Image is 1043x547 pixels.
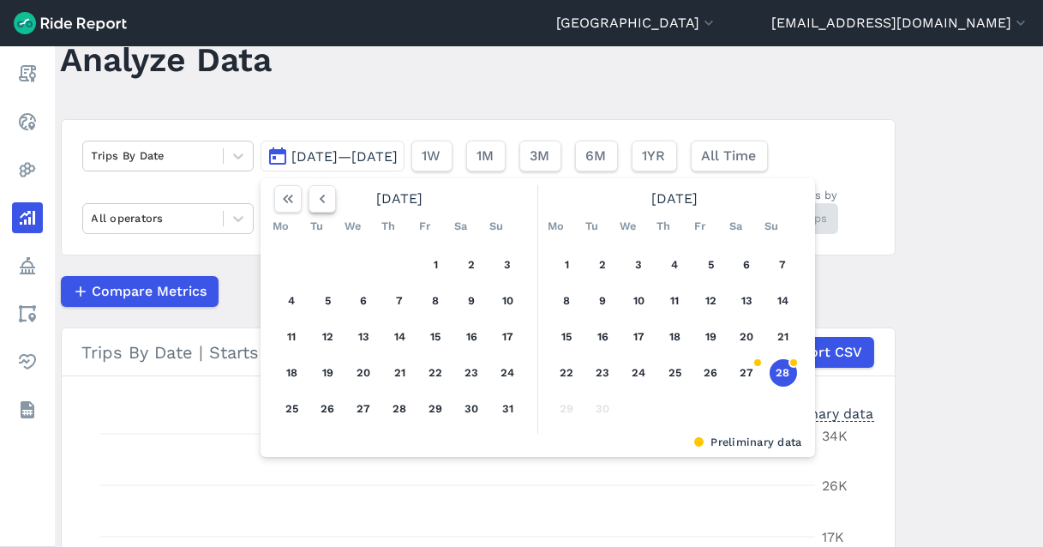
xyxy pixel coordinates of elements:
[698,323,725,351] button: 19
[556,13,717,33] button: [GEOGRAPHIC_DATA]
[61,36,273,83] h1: Analyze Data
[315,395,342,423] button: 26
[554,395,581,423] button: 29
[698,251,725,279] button: 5
[423,395,450,423] button: 29
[279,287,306,315] button: 4
[267,213,295,240] div: Mo
[495,395,522,423] button: 31
[542,185,808,213] div: [DATE]
[632,141,677,171] button: 1YR
[477,146,495,166] span: 1M
[387,395,414,423] button: 28
[662,359,689,387] button: 25
[375,213,403,240] div: Th
[466,141,506,171] button: 1M
[650,213,678,240] div: Th
[822,428,848,444] tspan: 34K
[387,287,414,315] button: 7
[771,13,1029,33] button: [EMAIL_ADDRESS][DOMAIN_NAME]
[495,359,522,387] button: 24
[423,287,450,315] button: 8
[279,359,306,387] button: 18
[12,202,43,233] a: Analyze
[626,251,653,279] button: 3
[554,251,581,279] button: 1
[279,323,306,351] button: 11
[267,185,533,213] div: [DATE]
[770,251,797,279] button: 7
[93,281,207,302] span: Compare Metrics
[411,213,439,240] div: Fr
[303,213,331,240] div: Tu
[423,251,450,279] button: 1
[554,323,581,351] button: 15
[12,154,43,185] a: Heatmaps
[387,323,414,351] button: 14
[279,395,306,423] button: 25
[586,146,607,166] span: 6M
[786,342,863,363] span: Export CSV
[698,359,725,387] button: 26
[459,251,486,279] button: 2
[590,359,617,387] button: 23
[495,287,522,315] button: 10
[590,395,617,423] button: 30
[12,250,43,281] a: Policy
[614,213,642,240] div: We
[590,323,617,351] button: 16
[459,395,486,423] button: 30
[261,141,405,171] button: [DATE]—[DATE]
[554,287,581,315] button: 8
[626,323,653,351] button: 17
[387,359,414,387] button: 21
[14,12,127,34] img: Ride Report
[734,323,761,351] button: 20
[495,251,522,279] button: 3
[12,298,43,329] a: Areas
[12,58,43,89] a: Report
[273,434,802,450] div: Preliminary data
[698,287,725,315] button: 12
[351,359,378,387] button: 20
[542,213,570,240] div: Mo
[339,213,367,240] div: We
[575,141,618,171] button: 6M
[315,287,342,315] button: 5
[423,323,450,351] button: 15
[411,141,453,171] button: 1W
[590,287,617,315] button: 9
[12,394,43,425] a: Datasets
[770,359,797,387] button: 28
[764,404,874,422] div: Preliminary data
[459,359,486,387] button: 23
[315,359,342,387] button: 19
[590,251,617,279] button: 2
[315,323,342,351] button: 12
[734,251,761,279] button: 6
[519,141,561,171] button: 3M
[770,287,797,315] button: 14
[423,146,441,166] span: 1W
[495,323,522,351] button: 17
[691,141,768,171] button: All Time
[351,323,378,351] button: 13
[554,359,581,387] button: 22
[722,213,750,240] div: Sa
[770,323,797,351] button: 21
[662,323,689,351] button: 18
[61,276,219,307] button: Compare Metrics
[292,148,399,165] span: [DATE]—[DATE]
[734,287,761,315] button: 13
[530,146,550,166] span: 3M
[662,251,689,279] button: 4
[82,337,874,368] div: Trips By Date | Starts
[734,359,761,387] button: 27
[686,213,714,240] div: Fr
[822,529,844,545] tspan: 17K
[702,146,757,166] span: All Time
[423,359,450,387] button: 22
[459,323,486,351] button: 16
[447,213,475,240] div: Sa
[662,287,689,315] button: 11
